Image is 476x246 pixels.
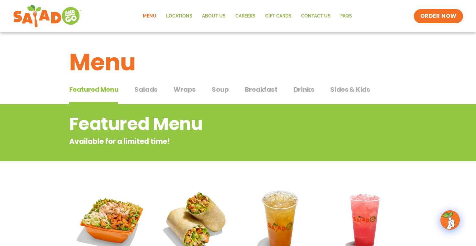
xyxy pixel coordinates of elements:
a: ORDER NOW [414,9,463,23]
span: Featured Menu [69,85,118,94]
a: About Us [197,9,231,24]
h1: Menu [69,45,407,80]
nav: Menu [138,9,357,24]
a: Menu [138,9,161,24]
p: Available for a limited time! [69,136,355,147]
img: wpChatIcon [441,211,459,229]
h2: Featured Menu [69,111,355,137]
span: Drinks [294,85,314,94]
a: FAQs [335,9,357,24]
span: Breakfast [245,85,277,94]
div: Tabbed content [69,82,407,104]
a: Locations [161,9,197,24]
span: Soup [212,85,229,94]
span: ORDER NOW [420,12,457,20]
span: Sides & Kids [330,85,370,94]
span: Wraps [174,85,196,94]
a: Careers [231,9,260,24]
img: new-SAG-logo-768×292 [13,3,81,29]
span: Salads [134,85,157,94]
a: GIFT CARDS [260,9,296,24]
a: Contact Us [296,9,335,24]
